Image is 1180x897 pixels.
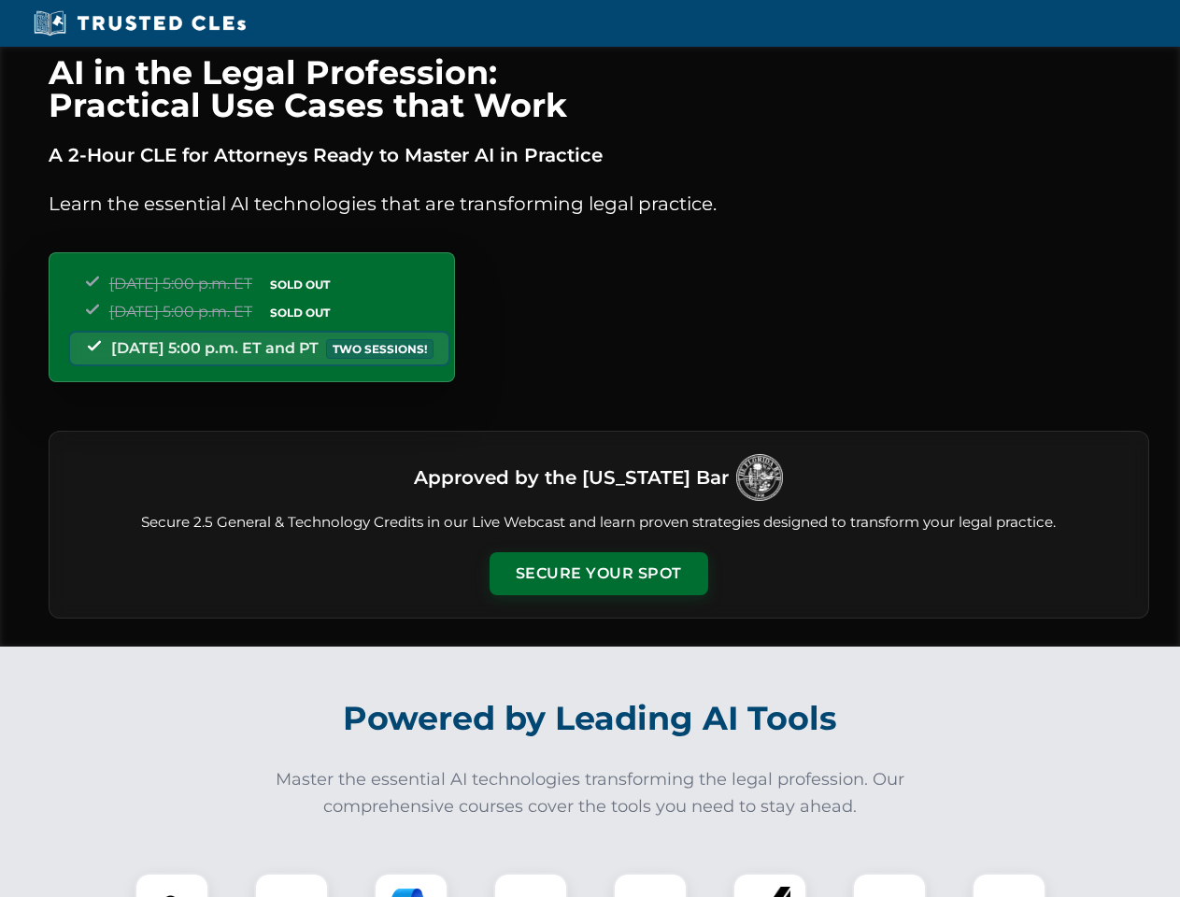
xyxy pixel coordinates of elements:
span: [DATE] 5:00 p.m. ET [109,275,252,292]
span: SOLD OUT [263,303,336,322]
img: Logo [736,454,783,501]
h1: AI in the Legal Profession: Practical Use Cases that Work [49,56,1149,121]
span: SOLD OUT [263,275,336,294]
p: Master the essential AI technologies transforming the legal profession. Our comprehensive courses... [263,766,917,820]
p: Learn the essential AI technologies that are transforming legal practice. [49,189,1149,219]
button: Secure Your Spot [490,552,708,595]
p: Secure 2.5 General & Technology Credits in our Live Webcast and learn proven strategies designed ... [72,512,1126,534]
img: Trusted CLEs [28,9,251,37]
h3: Approved by the [US_STATE] Bar [414,461,729,494]
span: [DATE] 5:00 p.m. ET [109,303,252,320]
h2: Powered by Leading AI Tools [73,686,1108,751]
p: A 2-Hour CLE for Attorneys Ready to Master AI in Practice [49,140,1149,170]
